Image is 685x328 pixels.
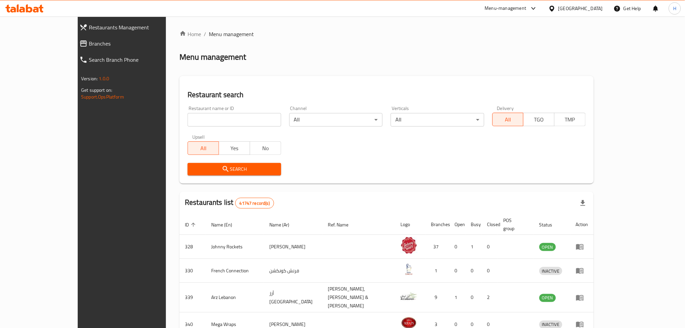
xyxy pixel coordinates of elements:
[222,143,247,153] span: Yes
[253,143,278,153] span: No
[89,56,187,64] span: Search Branch Phone
[179,259,206,283] td: 330
[179,52,246,62] h2: Menu management
[557,115,583,125] span: TMP
[465,259,482,283] td: 0
[558,5,603,12] div: [GEOGRAPHIC_DATA]
[179,235,206,259] td: 328
[575,195,591,211] div: Export file
[188,113,281,127] input: Search for restaurant name or ID..
[264,283,323,312] td: أرز [GEOGRAPHIC_DATA]
[206,283,264,312] td: Arz Lebanon
[570,214,594,235] th: Action
[526,115,552,125] span: TGO
[269,221,298,229] span: Name (Ar)
[576,294,588,302] div: Menu
[449,283,465,312] td: 1
[211,221,241,229] span: Name (En)
[179,30,594,38] nav: breadcrumb
[425,214,449,235] th: Branches
[188,90,586,100] h2: Restaurant search
[449,259,465,283] td: 0
[185,197,274,209] h2: Restaurants list
[449,235,465,259] td: 0
[673,5,676,12] span: H
[81,74,98,83] span: Version:
[192,135,205,139] label: Upsell
[188,163,281,175] button: Search
[425,283,449,312] td: 9
[449,214,465,235] th: Open
[482,214,498,235] th: Closed
[193,165,275,173] span: Search
[485,4,527,12] div: Menu-management
[503,216,526,233] span: POS group
[465,214,482,235] th: Busy
[492,113,524,126] button: All
[250,141,281,155] button: No
[191,143,216,153] span: All
[576,243,588,251] div: Menu
[554,113,586,126] button: TMP
[539,243,556,251] div: OPEN
[539,267,562,275] span: INACTIVE
[425,235,449,259] td: 37
[391,113,484,127] div: All
[539,221,561,229] span: Status
[89,39,187,48] span: Branches
[235,198,274,209] div: Total records count
[264,235,323,259] td: [PERSON_NAME]
[289,113,383,127] div: All
[74,35,192,52] a: Branches
[400,288,417,305] img: Arz Lebanon
[395,214,425,235] th: Logo
[185,221,198,229] span: ID
[89,23,187,31] span: Restaurants Management
[539,243,556,251] span: OPEN
[204,30,206,38] li: /
[400,261,417,278] img: French Connection
[74,52,192,68] a: Search Branch Phone
[523,113,555,126] button: TGO
[576,267,588,275] div: Menu
[539,294,556,302] span: OPEN
[482,283,498,312] td: 2
[206,259,264,283] td: French Connection
[539,267,562,275] div: INACTIVE
[188,141,219,155] button: All
[495,115,521,125] span: All
[328,221,358,229] span: Ref. Name
[264,259,323,283] td: فرنش كونكشن
[400,237,417,254] img: Johnny Rockets
[497,106,514,111] label: Delivery
[206,235,264,259] td: Johnny Rockets
[81,86,112,94] span: Get support on:
[236,200,274,207] span: 41747 record(s)
[465,235,482,259] td: 1
[74,19,192,35] a: Restaurants Management
[425,259,449,283] td: 1
[465,283,482,312] td: 0
[209,30,254,38] span: Menu management
[179,283,206,312] td: 339
[482,235,498,259] td: 0
[219,141,250,155] button: Yes
[81,92,124,101] a: Support.OpsPlatform
[99,74,109,83] span: 1.0.0
[323,283,395,312] td: [PERSON_NAME],[PERSON_NAME] & [PERSON_NAME]
[482,259,498,283] td: 0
